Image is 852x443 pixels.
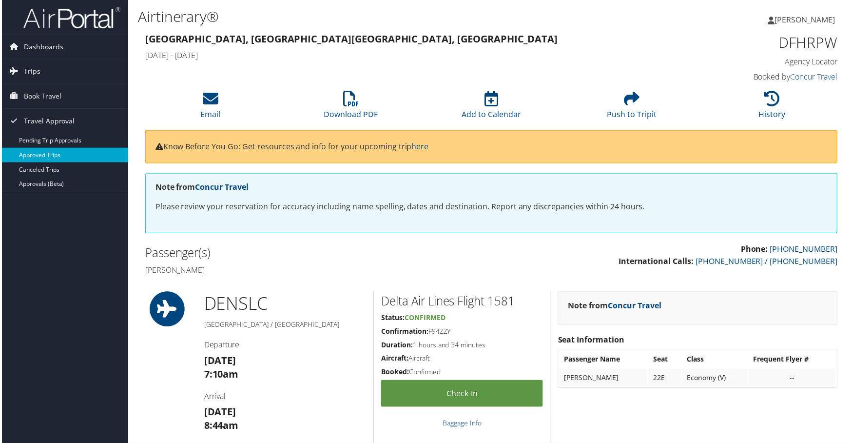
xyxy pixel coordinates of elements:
h5: Aircraft [381,355,543,364]
a: History [760,97,787,120]
a: Add to Calendar [462,97,521,120]
h1: DFHRPW [676,32,839,53]
a: Concur Travel [608,302,662,312]
td: 22E [649,370,682,388]
strong: [DATE] [203,355,235,368]
p: Know Before You Go: Get resources and info for your upcoming trip [154,141,829,154]
a: Concur Travel [194,182,248,193]
strong: [DATE] [203,407,235,420]
strong: Confirmation: [381,328,428,337]
h4: Departure [203,341,366,351]
strong: Seat Information [558,336,625,346]
a: Concur Travel [792,72,839,82]
strong: Aircraft: [381,355,408,364]
img: airportal-logo.png [21,6,119,29]
strong: Booked: [381,368,408,378]
th: Frequent Flyer # [750,352,837,369]
a: [PERSON_NAME] [769,5,846,34]
h5: Confirmed [381,368,543,378]
p: Please review your reservation for accuracy including name spelling, dates and destination. Repor... [154,201,829,214]
a: Check-in [381,382,543,408]
h2: Passenger(s) [144,245,484,262]
th: Passenger Name [560,352,648,369]
span: Trips [22,60,39,84]
h1: Airtinerary® [136,6,610,27]
a: Push to Tripit [607,97,657,120]
h4: Arrival [203,392,366,403]
strong: Duration: [381,342,412,351]
span: Confirmed [404,314,445,323]
a: Baggage Info [443,420,482,429]
span: Book Travel [22,84,59,109]
span: Travel Approval [22,109,73,134]
td: [PERSON_NAME] [560,370,648,388]
h1: DEN SLC [203,293,366,317]
span: [PERSON_NAME] [776,14,836,25]
a: Download PDF [323,97,377,120]
strong: Note from [154,182,248,193]
div: -- [755,375,833,383]
strong: Note from [568,302,662,312]
strong: Status: [381,314,404,323]
a: Email [199,97,219,120]
h4: Booked by [676,72,839,82]
strong: International Calls: [619,257,695,267]
h2: Delta Air Lines Flight 1581 [381,294,543,311]
td: Economy (V) [683,370,749,388]
a: [PHONE_NUMBER] [771,244,839,255]
h4: Agency Locator [676,57,839,67]
a: here [411,141,428,152]
strong: 8:44am [203,421,237,434]
h4: [PERSON_NAME] [144,265,484,276]
h5: F94ZZY [381,328,543,338]
th: Seat [649,352,682,369]
h5: [GEOGRAPHIC_DATA] / [GEOGRAPHIC_DATA] [203,321,366,331]
th: Class [683,352,749,369]
a: [PHONE_NUMBER] / [PHONE_NUMBER] [697,257,839,267]
span: Dashboards [22,35,61,59]
strong: 7:10am [203,369,237,382]
h4: [DATE] - [DATE] [144,50,661,60]
h5: 1 hours and 34 minutes [381,342,543,351]
strong: Phone: [742,244,769,255]
strong: [GEOGRAPHIC_DATA], [GEOGRAPHIC_DATA] [GEOGRAPHIC_DATA], [GEOGRAPHIC_DATA] [144,32,558,45]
